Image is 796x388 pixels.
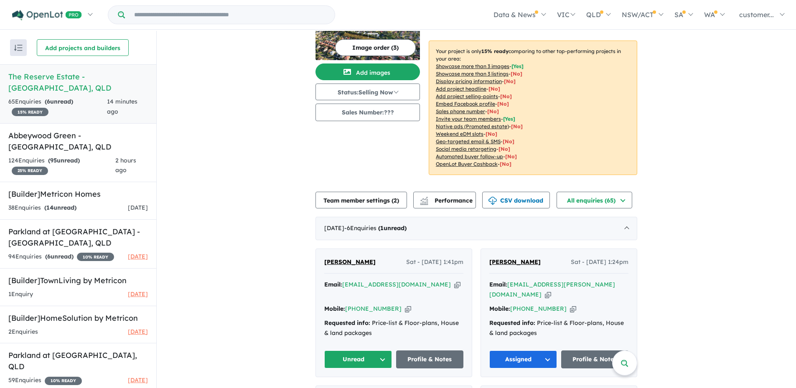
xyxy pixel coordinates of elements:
[12,10,82,20] img: Openlot PRO Logo White
[8,312,148,324] h5: [Builder] HomeSolution by Metricon
[436,71,509,77] u: Showcase more than 3 listings
[436,86,486,92] u: Add project headline
[561,350,629,368] a: Profile & Notes
[489,319,535,327] strong: Requested info:
[342,281,451,288] a: [EMAIL_ADDRESS][DOMAIN_NAME]
[47,253,51,260] span: 6
[12,167,48,175] span: 25 % READY
[47,98,50,105] span: 6
[324,305,345,312] strong: Mobile:
[570,304,576,313] button: Copy
[429,41,637,175] p: Your project is only comparing to other top-performing projects in your area: - - - - - - - - - -...
[8,375,82,385] div: 59 Enquir ies
[8,156,115,176] div: 124 Enquir ies
[324,257,376,267] a: [PERSON_NAME]
[378,224,407,232] strong: ( unread)
[315,84,420,100] button: Status:Selling Now
[324,350,392,368] button: Unread
[436,131,483,137] u: Weekend eDM slots
[315,192,407,208] button: Team member settings (2)
[436,161,498,167] u: OpenLot Buyer Cashback
[324,319,370,327] strong: Requested info:
[436,63,509,69] u: Showcase more than 3 images
[37,39,129,56] button: Add projects and builders
[315,104,420,121] button: Sales Number:???
[436,93,498,99] u: Add project selling-points
[396,350,464,368] a: Profile & Notes
[48,157,80,164] strong: ( unread)
[8,71,148,94] h5: The Reserve Estate - [GEOGRAPHIC_DATA] , QLD
[420,197,428,201] img: line-chart.svg
[557,192,632,208] button: All enquiries (65)
[497,101,509,107] span: [ No ]
[128,376,148,384] span: [DATE]
[45,253,74,260] strong: ( unread)
[421,197,473,204] span: Performance
[8,350,148,372] h5: Parkland at [GEOGRAPHIC_DATA] , QLD
[436,153,503,160] u: Automated buyer follow-up
[335,39,416,56] button: Image order (3)
[503,138,514,145] span: [No]
[482,192,550,208] button: CSV download
[46,204,53,211] span: 14
[315,217,637,240] div: [DATE]
[128,328,148,335] span: [DATE]
[345,305,402,312] a: [PHONE_NUMBER]
[489,281,615,298] a: [EMAIL_ADDRESS][PERSON_NAME][DOMAIN_NAME]
[315,63,420,80] button: Add images
[14,45,23,51] img: sort.svg
[45,377,82,385] span: 10 % READY
[8,97,107,117] div: 65 Enquir ies
[487,108,499,114] span: [ No ]
[8,252,114,262] div: 94 Enquir ies
[420,199,428,205] img: bar-chart.svg
[510,305,567,312] a: [PHONE_NUMBER]
[406,257,463,267] span: Sat - [DATE] 1:41pm
[8,327,38,337] div: 2 Enquir ies
[394,197,397,204] span: 2
[8,289,33,299] div: 1 Enquir y
[50,157,57,164] span: 95
[12,108,48,116] span: 15 % READY
[489,305,510,312] strong: Mobile:
[8,226,148,249] h5: Parkland at [GEOGRAPHIC_DATA] - [GEOGRAPHIC_DATA] , QLD
[498,146,510,152] span: [No]
[489,281,507,288] strong: Email:
[324,281,342,288] strong: Email:
[8,130,148,152] h5: Abbeywood Green - [GEOGRAPHIC_DATA] , QLD
[77,253,114,261] span: 10 % READY
[488,86,500,92] span: [ No ]
[454,280,460,289] button: Copy
[45,98,73,105] strong: ( unread)
[489,318,628,338] div: Price-list & Floor-plans, House & land packages
[504,78,516,84] span: [ No ]
[128,290,148,298] span: [DATE]
[500,161,511,167] span: [No]
[107,98,137,115] span: 14 minutes ago
[405,304,411,313] button: Copy
[511,123,523,129] span: [No]
[481,48,509,54] b: 15 % ready
[44,204,76,211] strong: ( unread)
[486,131,497,137] span: [No]
[127,6,333,24] input: Try estate name, suburb, builder or developer
[488,197,497,205] img: download icon
[324,318,463,338] div: Price-list & Floor-plans, House & land packages
[500,93,512,99] span: [ No ]
[503,116,515,122] span: [ Yes ]
[436,123,509,129] u: Native ads (Promoted estate)
[489,257,541,267] a: [PERSON_NAME]
[571,257,628,267] span: Sat - [DATE] 1:24pm
[511,63,524,69] span: [ Yes ]
[489,258,541,266] span: [PERSON_NAME]
[128,253,148,260] span: [DATE]
[511,71,522,77] span: [ No ]
[545,290,551,299] button: Copy
[344,224,407,232] span: - 6 Enquir ies
[8,275,148,286] h5: [Builder] TownLiving by Metricon
[436,101,495,107] u: Embed Facebook profile
[436,138,501,145] u: Geo-targeted email & SMS
[436,146,496,152] u: Social media retargeting
[505,153,517,160] span: [No]
[115,157,136,174] span: 2 hours ago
